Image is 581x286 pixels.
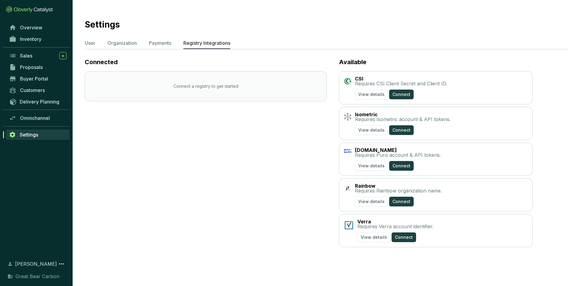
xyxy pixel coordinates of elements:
[20,87,45,93] span: Customers
[355,125,388,135] button: View details
[20,36,41,42] span: Inventory
[6,74,70,84] a: Buyer Portal
[389,90,414,99] button: Connect
[15,273,59,280] span: Great Bear Carbon
[355,197,388,206] button: View details
[389,125,414,135] button: Connect
[355,153,441,157] p: Requires Puro account & API tokens.
[20,115,50,121] span: Omnichannel
[6,51,70,61] a: Sales
[6,62,70,72] a: Proposals
[357,219,434,224] p: Verra
[20,53,32,59] span: Sales
[15,260,57,268] span: [PERSON_NAME]
[361,234,387,240] span: View details
[392,91,410,97] span: Connect
[6,113,70,123] a: Omnichannel
[6,130,70,140] a: Settings
[20,25,42,31] span: Overview
[355,76,447,81] p: CSI
[395,234,413,240] span: Connect
[358,199,385,205] span: View details
[339,58,533,66] h2: Available
[392,163,410,169] span: Connect
[357,224,434,229] p: Requires Verra account identifier.
[389,197,414,206] button: Connect
[149,39,171,47] p: Payments
[355,112,451,117] p: Isometric
[85,39,95,47] p: User
[355,148,441,153] p: [DOMAIN_NAME]
[392,127,410,133] span: Connect
[20,64,43,70] span: Proposals
[358,163,385,169] span: View details
[392,232,416,242] button: Connect
[355,161,388,171] button: View details
[6,22,70,33] a: Overview
[20,132,38,138] span: Settings
[358,127,385,133] span: View details
[355,81,447,86] p: Requires CSI Client Secret and Client ID.
[85,18,120,31] h2: Settings
[355,90,388,99] button: View details
[355,188,442,193] p: Requires Rainbow organization name.
[85,58,327,66] h2: Connected
[6,85,70,95] a: Customers
[20,99,59,105] span: Delivery Planning
[355,183,442,188] p: Rainbow
[389,161,414,171] button: Connect
[358,91,385,97] span: View details
[355,117,451,122] p: Requires Isometric account & API tokens.
[6,34,70,44] a: Inventory
[392,199,410,205] span: Connect
[173,83,238,89] p: Connect a registry to get started
[107,39,137,47] p: Organization
[357,232,390,242] button: View details
[20,76,48,82] span: Buyer Portal
[183,39,230,47] p: Registry Integrations
[6,97,70,107] a: Delivery Planning
[344,185,351,192] img: Rainbow logo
